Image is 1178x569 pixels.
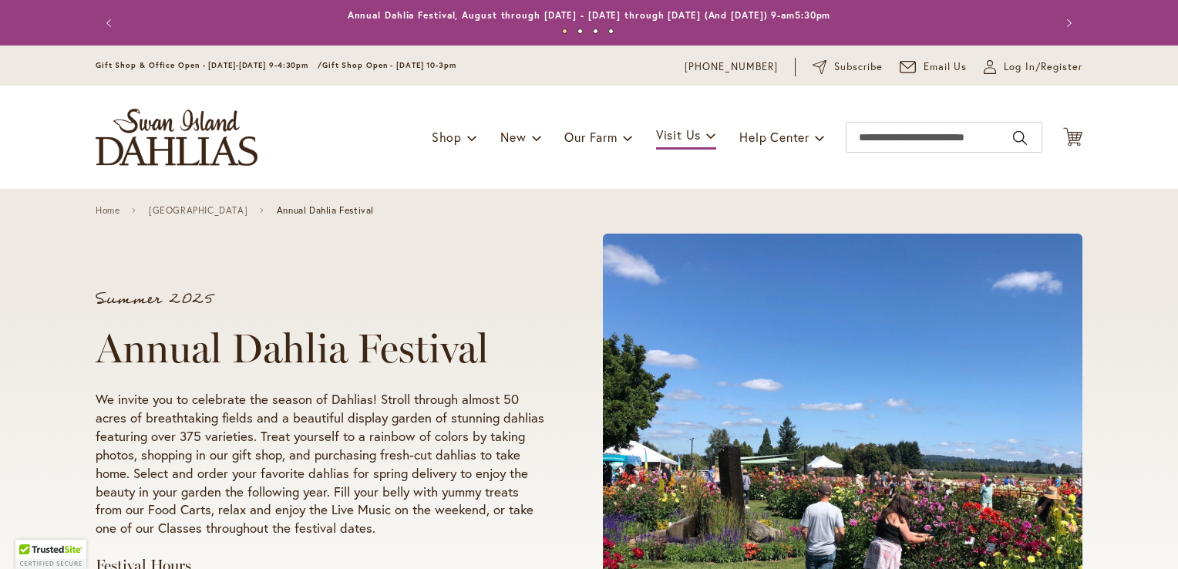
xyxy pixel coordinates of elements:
span: Shop [432,129,462,145]
button: 2 of 4 [577,29,583,34]
a: [PHONE_NUMBER] [685,59,778,75]
h1: Annual Dahlia Festival [96,325,544,372]
span: New [500,129,526,145]
span: Help Center [739,129,809,145]
button: 4 of 4 [608,29,614,34]
button: 3 of 4 [593,29,598,34]
a: Email Us [900,59,968,75]
span: Gift Shop & Office Open - [DATE]-[DATE] 9-4:30pm / [96,60,322,70]
a: Log In/Register [984,59,1082,75]
span: Log In/Register [1004,59,1082,75]
a: Subscribe [813,59,883,75]
span: Gift Shop Open - [DATE] 10-3pm [322,60,456,70]
button: Next [1052,8,1082,39]
span: Our Farm [564,129,617,145]
button: 1 of 4 [562,29,567,34]
div: TrustedSite Certified [15,540,86,569]
a: store logo [96,109,257,166]
p: Summer 2025 [96,291,544,307]
span: Email Us [924,59,968,75]
span: Subscribe [834,59,883,75]
a: Home [96,205,119,216]
a: [GEOGRAPHIC_DATA] [149,205,247,216]
a: Annual Dahlia Festival, August through [DATE] - [DATE] through [DATE] (And [DATE]) 9-am5:30pm [348,9,831,21]
button: Previous [96,8,126,39]
span: Annual Dahlia Festival [277,205,374,216]
span: Visit Us [656,126,701,143]
p: We invite you to celebrate the season of Dahlias! Stroll through almost 50 acres of breathtaking ... [96,390,544,538]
